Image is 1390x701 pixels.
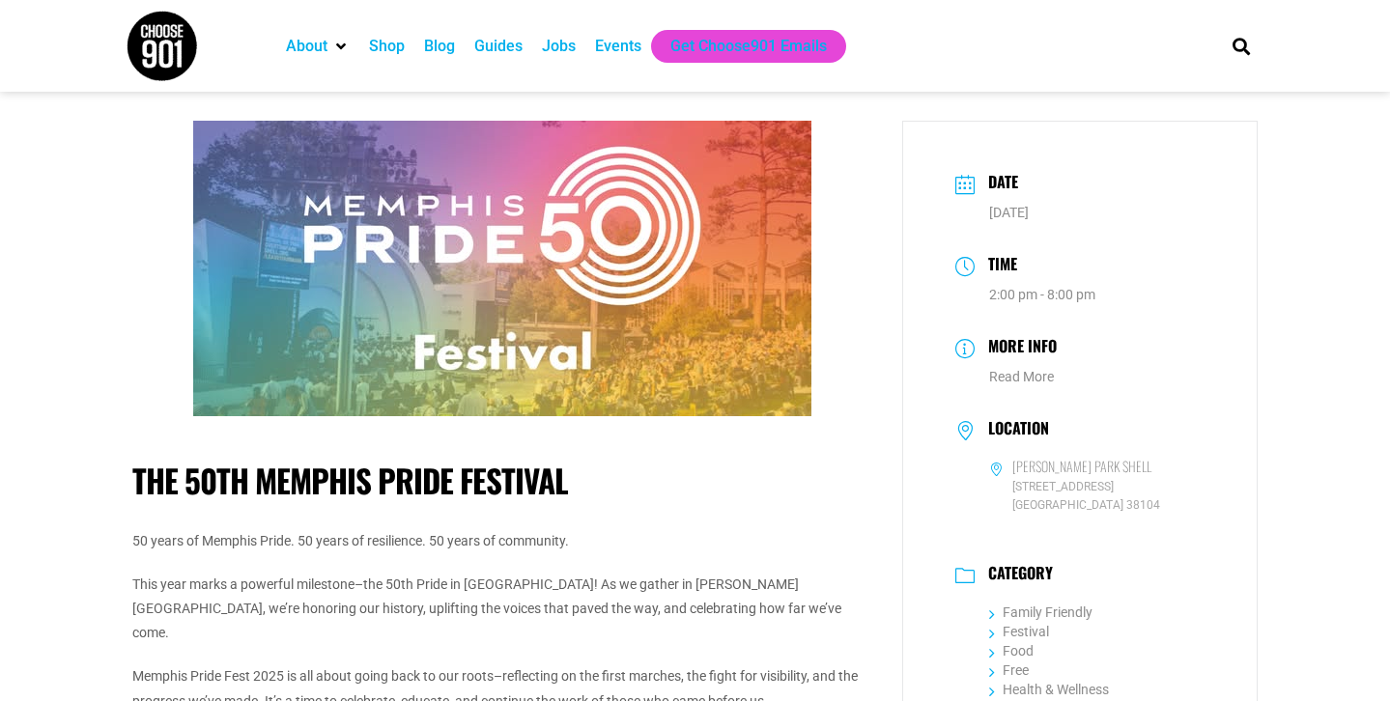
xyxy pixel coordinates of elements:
[369,35,405,58] a: Shop
[474,35,523,58] a: Guides
[989,604,1092,620] a: Family Friendly
[989,287,1095,302] abbr: 2:00 pm - 8:00 pm
[670,35,827,58] a: Get Choose901 Emails
[286,35,327,58] a: About
[276,30,359,63] div: About
[132,573,873,646] p: This year marks a powerful milestone–the 50th Pride in [GEOGRAPHIC_DATA]! As we gather in [PERSON...
[989,478,1206,515] span: [STREET_ADDRESS] [GEOGRAPHIC_DATA] 38104
[979,170,1018,198] h3: Date
[424,35,455,58] a: Blog
[1012,458,1151,475] h6: [PERSON_NAME] Park Shell
[979,564,1053,587] h3: Category
[132,529,873,553] p: 50 years of Memphis Pride. 50 years of resilience. 50 years of community.
[989,682,1109,697] a: Health & Wellness
[989,662,1029,678] a: Free
[595,35,641,58] a: Events
[989,624,1049,639] a: Festival
[276,30,1200,63] nav: Main nav
[989,643,1034,659] a: Food
[1225,30,1257,62] div: Search
[542,35,576,58] a: Jobs
[979,252,1017,280] h3: Time
[989,369,1054,384] a: Read More
[132,462,873,500] h1: The 50th Memphis Pride Festival
[979,334,1057,362] h3: More Info
[989,205,1029,220] span: [DATE]
[979,419,1049,442] h3: Location
[193,121,811,416] img: Crowd gathered outdoors at the Memphis Pride 50 Festival in the Mid-South, with a stage, food tru...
